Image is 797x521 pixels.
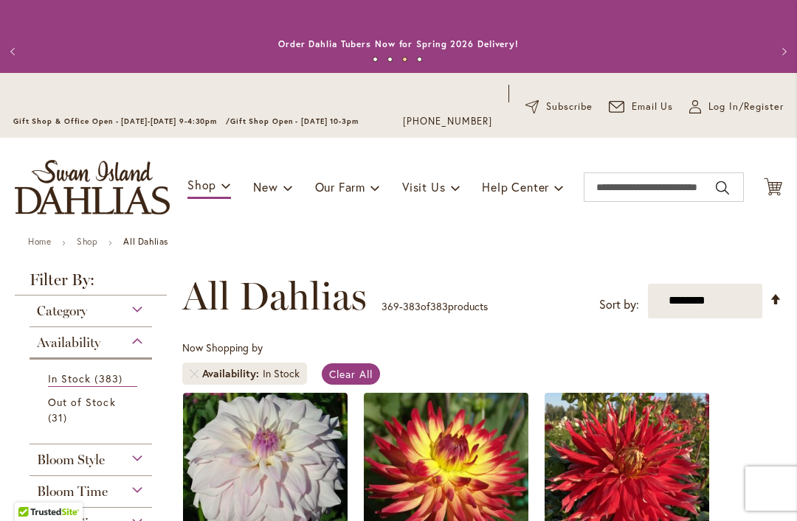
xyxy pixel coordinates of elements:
a: Email Us [609,99,674,114]
span: Our Farm [315,179,365,195]
span: Gift Shop & Office Open - [DATE]-[DATE] 9-4:30pm / [13,116,230,126]
span: In Stock [48,371,91,385]
span: 369 [382,299,399,313]
span: Now Shopping by [182,340,263,354]
button: 2 of 4 [387,57,393,62]
iframe: Launch Accessibility Center [11,469,52,510]
a: Subscribe [525,99,593,114]
span: Visit Us [402,179,445,195]
span: Log In/Register [708,99,784,114]
span: 31 [48,410,71,425]
a: In Stock 383 [48,371,137,387]
span: Bloom Style [37,452,105,468]
a: Remove Availability In Stock [190,369,199,378]
span: 383 [403,299,421,313]
span: Help Center [482,179,549,195]
span: Gift Shop Open - [DATE] 10-3pm [230,116,359,126]
button: 1 of 4 [373,57,378,62]
div: In Stock [263,366,300,381]
a: Shop [77,236,97,247]
span: 383 [94,371,125,386]
a: Clear All [322,363,380,385]
a: Order Dahlia Tubers Now for Spring 2026 Delivery! [278,38,519,49]
button: 3 of 4 [402,57,407,62]
button: Next [767,37,797,66]
span: Clear All [329,367,373,381]
a: Log In/Register [689,99,784,114]
a: store logo [15,160,170,214]
span: 383 [430,299,448,313]
button: 4 of 4 [417,57,422,62]
strong: All Dahlias [123,236,168,247]
span: New [253,179,277,195]
span: Category [37,303,87,319]
span: Email Us [632,99,674,114]
span: Out of Stock [48,395,116,409]
strong: Filter By: [15,272,167,296]
p: - of products [382,295,488,318]
label: Sort by: [599,291,639,318]
span: Shop [187,177,216,192]
a: Home [28,236,51,247]
a: Out of Stock 31 [48,394,137,425]
span: Availability [202,366,263,381]
span: Availability [37,335,100,351]
span: Subscribe [546,99,593,114]
a: [PHONE_NUMBER] [403,114,492,129]
span: Bloom Time [37,483,108,500]
span: All Dahlias [182,274,367,318]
